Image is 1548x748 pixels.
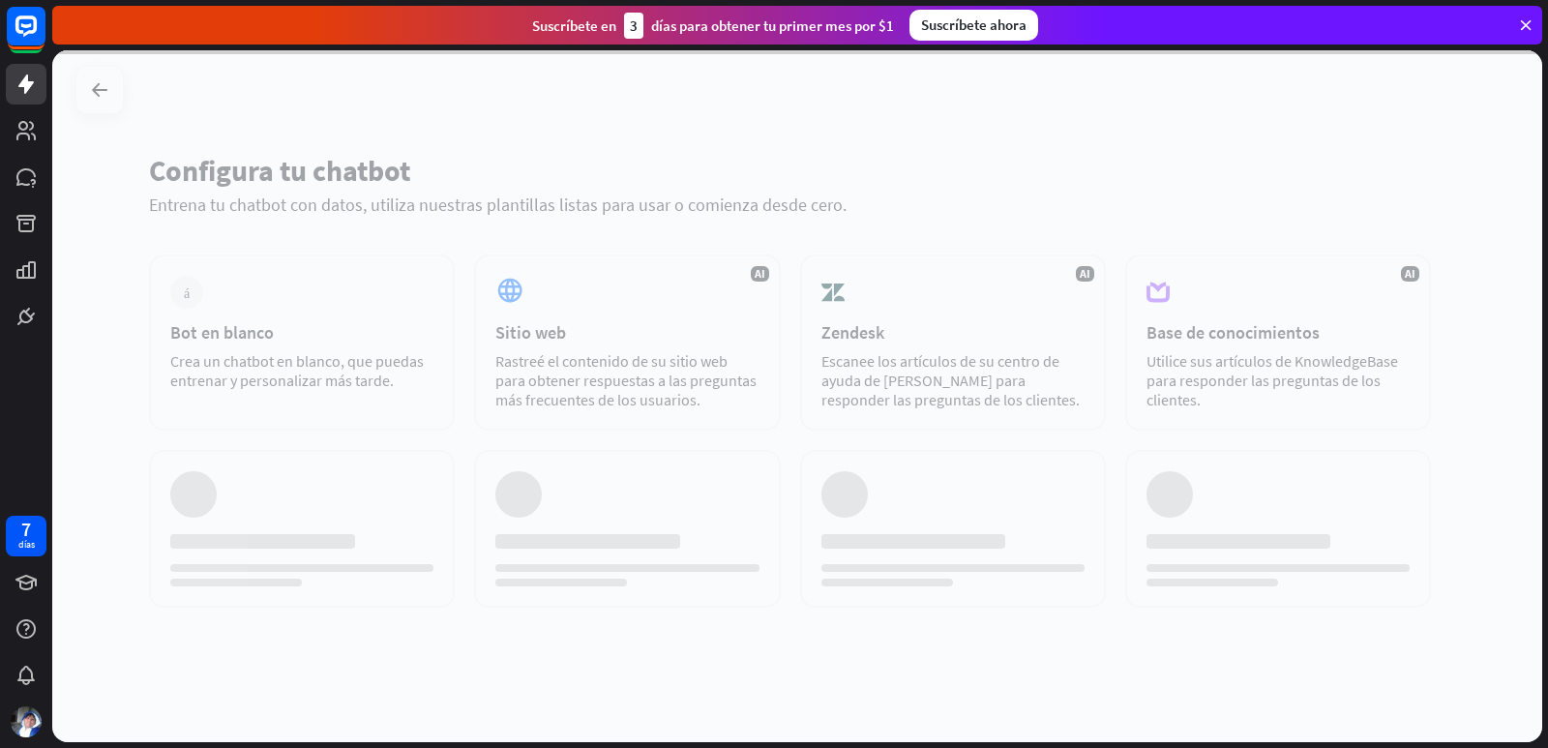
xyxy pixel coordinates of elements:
[651,16,894,35] font: días para obtener tu primer mes por $1
[921,15,1027,34] font: Suscríbete ahora
[532,16,616,35] font: Suscríbete en
[21,517,31,541] font: 7
[6,516,46,556] a: 7 días
[630,16,638,35] font: 3
[18,538,35,551] font: días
